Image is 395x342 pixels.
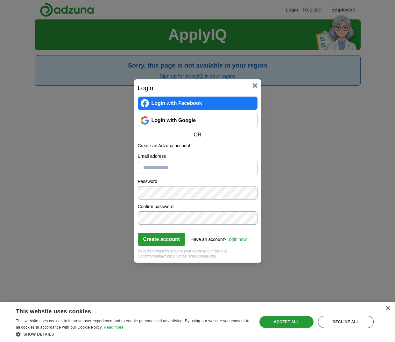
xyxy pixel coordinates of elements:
a: Login with Facebook [138,97,257,110]
div: Accept all [259,316,314,328]
div: This website uses cookies [16,306,234,315]
p: Create an Adzuna account: [138,142,257,149]
h2: Login [138,83,257,93]
label: Confirm password [138,203,257,210]
a: Read more, opens a new window [104,325,123,330]
div: Decline all [318,316,374,328]
label: Password [138,178,257,185]
button: Create account [138,233,186,246]
a: Privacy Notice [162,254,187,258]
a: Login with Google [138,114,257,127]
div: Have an account? [191,232,247,243]
div: By registering with Adzuna your agree to our and , and Cookie Use. [138,249,257,259]
div: Close [385,306,390,311]
span: This website uses cookies to improve user experience and to enable personalised advertising. By u... [16,319,249,330]
label: Email address [138,153,257,160]
a: Login now [226,237,247,242]
span: OR [190,131,205,139]
div: Show details [16,331,250,337]
span: Show details [24,332,54,337]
